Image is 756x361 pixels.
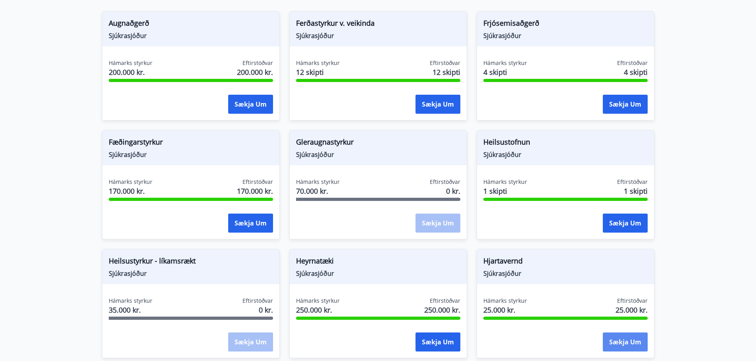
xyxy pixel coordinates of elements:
button: Sækja um [416,332,460,351]
span: Fæðingarstyrkur [109,137,273,150]
span: 25.000 kr. [616,305,648,315]
span: Sjúkrasjóður [109,31,273,40]
span: Frjósemisaðgerð [483,18,648,31]
span: Heyrnatæki [296,256,460,269]
span: Hámarks styrkur [483,178,527,186]
span: Sjúkrasjóður [296,31,460,40]
span: 250.000 kr. [424,305,460,315]
span: Hámarks styrkur [296,178,340,186]
span: Hámarks styrkur [109,297,152,305]
span: Sjúkrasjóður [483,150,648,159]
span: Eftirstöðvar [242,178,273,186]
span: Hámarks styrkur [483,59,527,67]
span: Hámarks styrkur [296,59,340,67]
span: 35.000 kr. [109,305,152,315]
span: Eftirstöðvar [617,297,648,305]
span: 0 kr. [259,305,273,315]
span: Eftirstöðvar [430,59,460,67]
span: 0 kr. [446,186,460,196]
span: Heilsustofnun [483,137,648,150]
span: Eftirstöðvar [242,59,273,67]
button: Sækja um [603,332,648,351]
span: Eftirstöðvar [242,297,273,305]
span: 12 skipti [296,67,340,77]
span: 1 skipti [483,186,527,196]
button: Sækja um [228,214,273,233]
span: 4 skipti [624,67,648,77]
span: Sjúkrasjóður [483,31,648,40]
span: 25.000 kr. [483,305,527,315]
span: Heilsustyrkur - líkamsrækt [109,256,273,269]
button: Sækja um [603,95,648,114]
span: Sjúkrasjóður [483,269,648,278]
span: Eftirstöðvar [430,297,460,305]
span: Ferðastyrkur v. veikinda [296,18,460,31]
span: 1 skipti [624,186,648,196]
span: Sjúkrasjóður [296,269,460,278]
button: Sækja um [228,95,273,114]
span: 200.000 kr. [237,67,273,77]
span: 4 skipti [483,67,527,77]
span: Eftirstöðvar [617,178,648,186]
button: Sækja um [416,95,460,114]
span: 170.000 kr. [237,186,273,196]
span: Gleraugnastyrkur [296,137,460,150]
span: Hámarks styrkur [109,59,152,67]
span: Eftirstöðvar [617,59,648,67]
span: Hámarks styrkur [109,178,152,186]
span: Eftirstöðvar [430,178,460,186]
span: Augnaðgerð [109,18,273,31]
span: Sjúkrasjóður [109,269,273,278]
span: 12 skipti [433,67,460,77]
span: Hjartavernd [483,256,648,269]
span: 70.000 kr. [296,186,340,196]
span: 200.000 kr. [109,67,152,77]
span: 250.000 kr. [296,305,340,315]
span: Hámarks styrkur [483,297,527,305]
span: Sjúkrasjóður [296,150,460,159]
span: Hámarks styrkur [296,297,340,305]
button: Sækja um [603,214,648,233]
span: 170.000 kr. [109,186,152,196]
span: Sjúkrasjóður [109,150,273,159]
